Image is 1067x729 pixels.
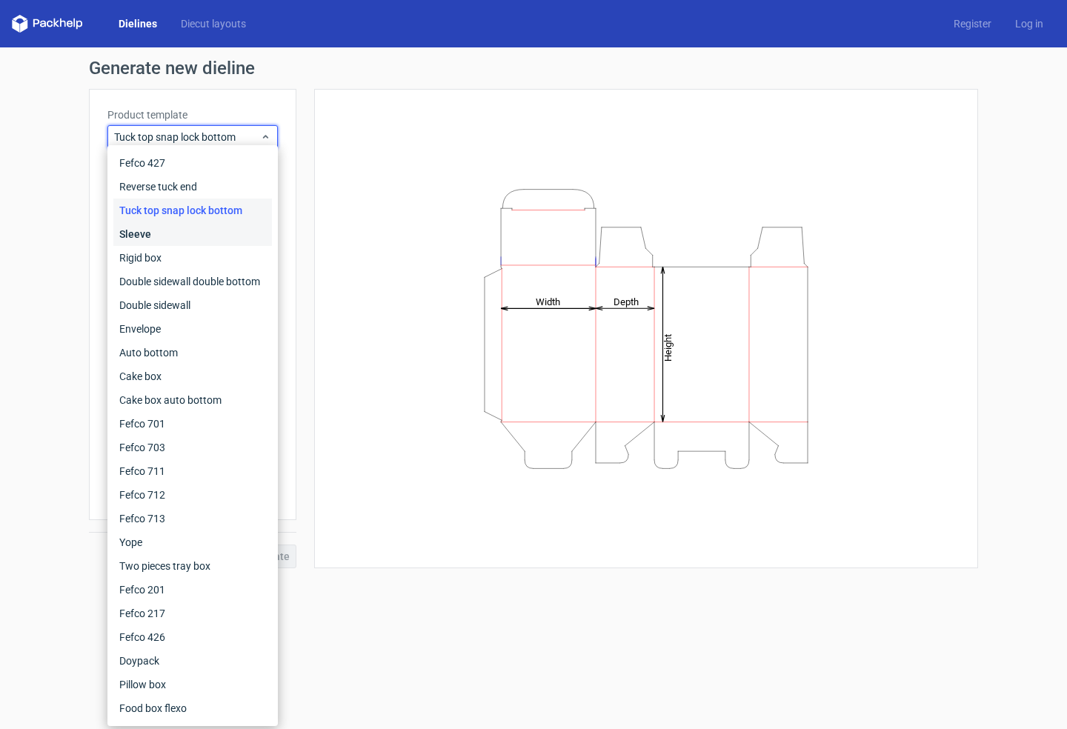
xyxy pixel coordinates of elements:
tspan: Depth [614,296,639,307]
label: Product template [107,107,278,122]
div: Double sidewall double bottom [113,270,272,293]
div: Fefco 703 [113,436,272,459]
tspan: Height [662,333,674,361]
div: Fefco 427 [113,151,272,175]
div: Fefco 426 [113,625,272,649]
h1: Generate new dieline [89,59,978,77]
div: Fefco 711 [113,459,272,483]
a: Dielines [107,16,169,31]
div: Cake box auto bottom [113,388,272,412]
div: Fefco 201 [113,578,272,602]
div: Double sidewall [113,293,272,317]
tspan: Width [536,296,560,307]
div: Yope [113,530,272,554]
a: Diecut layouts [169,16,258,31]
div: Cake box [113,364,272,388]
div: Rigid box [113,246,272,270]
div: Fefco 701 [113,412,272,436]
div: Sleeve [113,222,272,246]
div: Auto bottom [113,341,272,364]
div: Reverse tuck end [113,175,272,199]
a: Log in [1003,16,1055,31]
div: Tuck top snap lock bottom [113,199,272,222]
div: Fefco 713 [113,507,272,530]
div: Doypack [113,649,272,673]
span: Tuck top snap lock bottom [114,130,260,144]
div: Pillow box [113,673,272,696]
a: Register [942,16,1003,31]
div: Envelope [113,317,272,341]
div: Food box flexo [113,696,272,720]
div: Two pieces tray box [113,554,272,578]
div: Fefco 217 [113,602,272,625]
div: Fefco 712 [113,483,272,507]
